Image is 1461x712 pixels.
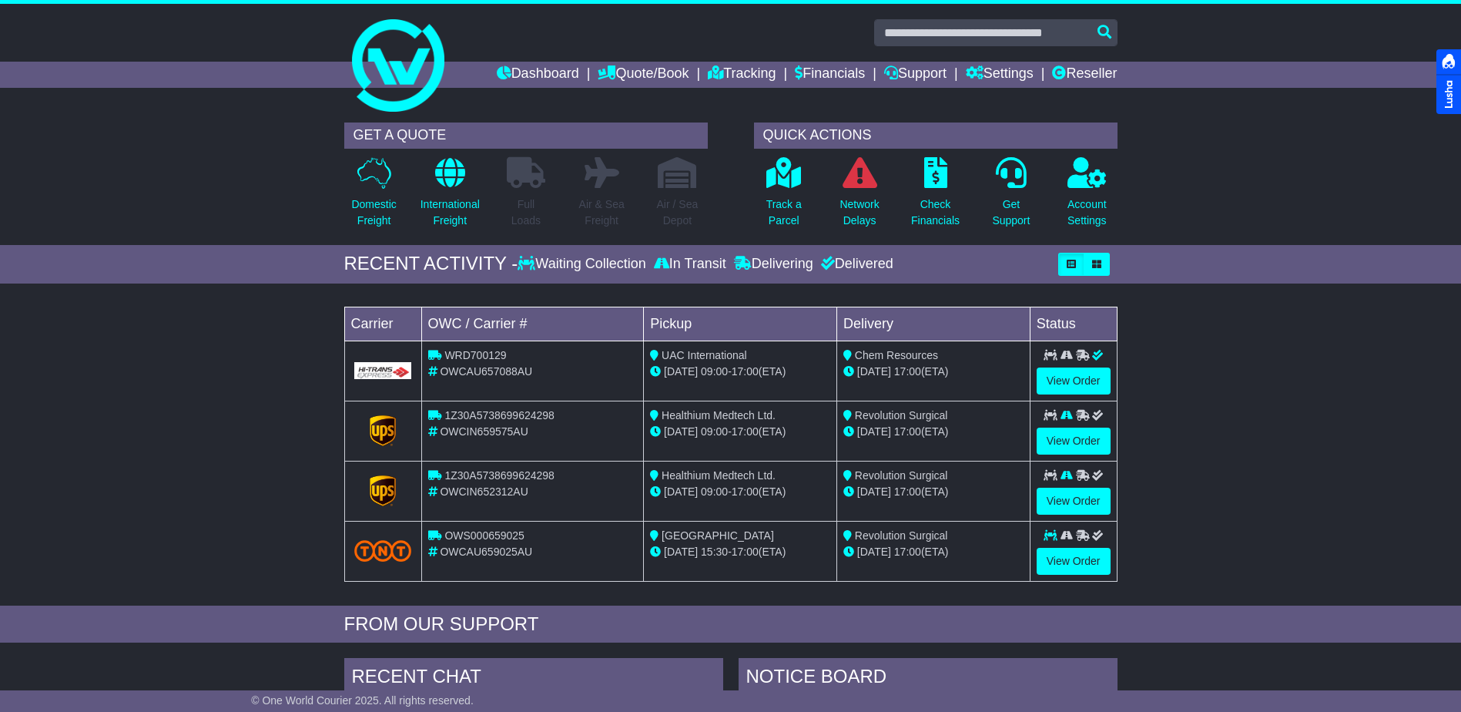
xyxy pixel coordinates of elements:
[701,485,728,498] span: 09:00
[657,196,699,229] p: Air / Sea Depot
[701,365,728,378] span: 09:00
[344,123,708,149] div: GET A QUOTE
[251,694,474,707] span: © One World Courier 2025. All rights reserved.
[598,62,689,88] a: Quote/Book
[662,409,776,421] span: Healthium Medtech Ltd.
[1067,156,1107,237] a: AccountSettings
[444,349,506,361] span: WRD700129
[344,253,518,275] div: RECENT ACTIVITY -
[839,156,880,237] a: NetworkDelays
[766,196,802,229] p: Track a Parcel
[855,469,948,482] span: Revolution Surgical
[855,349,938,361] span: Chem Resources
[444,469,554,482] span: 1Z30A5738699624298
[732,425,759,438] span: 17:00
[421,196,480,229] p: International Freight
[507,196,545,229] p: Full Loads
[894,365,921,378] span: 17:00
[754,123,1118,149] div: QUICK ACTIONS
[701,425,728,438] span: 09:00
[1037,548,1111,575] a: View Order
[843,424,1024,440] div: (ETA)
[440,546,532,558] span: OWCAU659025AU
[662,349,747,361] span: UAC International
[662,469,776,482] span: Healthium Medtech Ltd.
[650,364,830,380] div: - (ETA)
[344,613,1118,636] div: FROM OUR SUPPORT
[662,529,774,542] span: [GEOGRAPHIC_DATA]
[518,256,649,273] div: Waiting Collection
[855,529,948,542] span: Revolution Surgical
[843,544,1024,560] div: (ETA)
[857,425,891,438] span: [DATE]
[351,196,396,229] p: Domestic Freight
[739,658,1118,700] div: NOTICE BOARD
[664,425,698,438] span: [DATE]
[708,62,776,88] a: Tracking
[817,256,893,273] div: Delivered
[730,256,817,273] div: Delivering
[795,62,865,88] a: Financials
[664,365,698,378] span: [DATE]
[992,196,1030,229] p: Get Support
[843,484,1024,500] div: (ETA)
[910,156,960,237] a: CheckFinancials
[839,196,879,229] p: Network Delays
[732,546,759,558] span: 17:00
[894,485,921,498] span: 17:00
[664,546,698,558] span: [DATE]
[966,62,1034,88] a: Settings
[1037,428,1111,455] a: View Order
[444,529,524,542] span: OWS000659025
[732,485,759,498] span: 17:00
[1052,62,1117,88] a: Reseller
[1037,368,1111,395] a: View Order
[370,475,396,506] img: GetCarrierServiceLogo
[440,485,528,498] span: OWCIN652312AU
[701,546,728,558] span: 15:30
[497,62,579,88] a: Dashboard
[650,424,830,440] div: - (ETA)
[857,546,891,558] span: [DATE]
[732,365,759,378] span: 17:00
[894,425,921,438] span: 17:00
[444,409,554,421] span: 1Z30A5738699624298
[991,156,1030,237] a: GetSupport
[344,307,421,341] td: Carrier
[579,196,625,229] p: Air & Sea Freight
[664,485,698,498] span: [DATE]
[911,196,960,229] p: Check Financials
[440,425,528,438] span: OWCIN659575AU
[857,485,891,498] span: [DATE]
[354,362,412,379] img: GetCarrierServiceLogo
[440,365,532,378] span: OWCAU657088AU
[836,307,1030,341] td: Delivery
[843,364,1024,380] div: (ETA)
[644,307,837,341] td: Pickup
[350,156,397,237] a: DomesticFreight
[650,544,830,560] div: - (ETA)
[855,409,948,421] span: Revolution Surgical
[650,484,830,500] div: - (ETA)
[1030,307,1117,341] td: Status
[370,415,396,446] img: GetCarrierServiceLogo
[354,540,412,561] img: TNT_Domestic.png
[884,62,947,88] a: Support
[857,365,891,378] span: [DATE]
[650,256,730,273] div: In Transit
[894,546,921,558] span: 17:00
[1067,196,1107,229] p: Account Settings
[344,658,723,700] div: RECENT CHAT
[420,156,481,237] a: InternationalFreight
[1037,488,1111,515] a: View Order
[766,156,803,237] a: Track aParcel
[421,307,644,341] td: OWC / Carrier #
